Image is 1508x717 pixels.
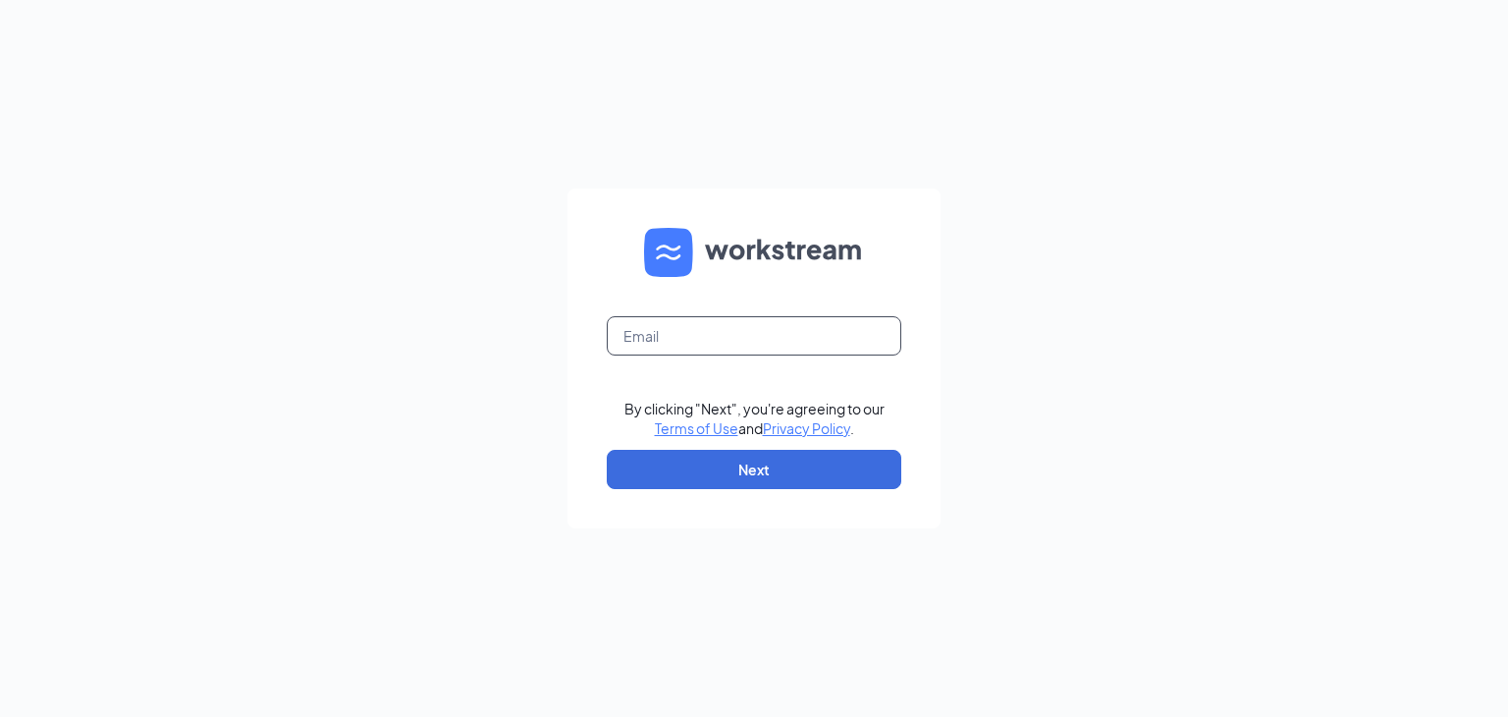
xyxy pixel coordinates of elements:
button: Next [607,450,901,489]
input: Email [607,316,901,356]
div: By clicking "Next", you're agreeing to our and . [624,399,885,438]
img: WS logo and Workstream text [644,228,864,277]
a: Privacy Policy [763,419,850,437]
a: Terms of Use [655,419,738,437]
